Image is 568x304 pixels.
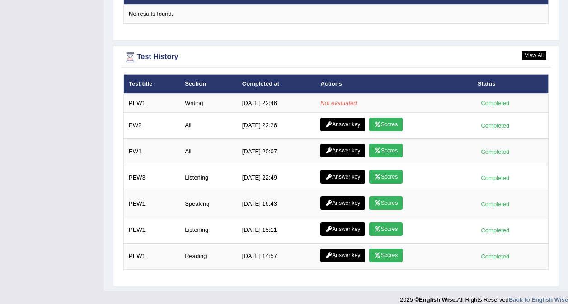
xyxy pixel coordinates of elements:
td: Listening [180,217,237,244]
a: Answer key [320,249,365,262]
a: Scores [369,249,403,262]
td: PEW1 [124,217,180,244]
em: Not evaluated [320,100,357,106]
td: [DATE] 20:07 [237,139,315,165]
td: All [180,139,237,165]
th: Status [473,74,549,93]
div: Completed [478,173,513,183]
div: Completed [478,199,513,209]
td: Writing [180,94,237,113]
td: [DATE] 22:46 [237,94,315,113]
div: Completed [478,98,513,108]
div: No results found. [129,10,543,18]
th: Section [180,74,237,93]
td: All [180,113,237,139]
td: [DATE] 14:57 [237,244,315,270]
td: [DATE] 15:11 [237,217,315,244]
a: Answer key [320,144,365,157]
th: Completed at [237,74,315,93]
td: Speaking [180,191,237,217]
strong: English Wise. [419,296,457,303]
a: Scores [369,144,403,157]
a: Back to English Wise [509,296,568,303]
th: Actions [315,74,472,93]
a: Scores [369,170,403,184]
a: Scores [369,222,403,236]
div: 2025 © All Rights Reserved [400,291,568,304]
div: Test History [123,51,549,64]
div: Completed [478,147,513,157]
a: Scores [369,196,403,210]
td: PEW1 [124,191,180,217]
td: PEW1 [124,94,180,113]
td: [DATE] 22:49 [237,165,315,191]
div: Completed [478,252,513,261]
th: Test title [124,74,180,93]
a: Answer key [320,222,365,236]
td: Reading [180,244,237,270]
a: View All [522,51,546,60]
td: Listening [180,165,237,191]
td: [DATE] 16:43 [237,191,315,217]
div: Completed [478,121,513,130]
td: EW1 [124,139,180,165]
td: PEW3 [124,165,180,191]
a: Scores [369,118,403,131]
a: Answer key [320,118,365,131]
td: EW2 [124,113,180,139]
td: [DATE] 22:26 [237,113,315,139]
a: Answer key [320,196,365,210]
a: Answer key [320,170,365,184]
td: PEW1 [124,244,180,270]
div: Completed [478,226,513,235]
